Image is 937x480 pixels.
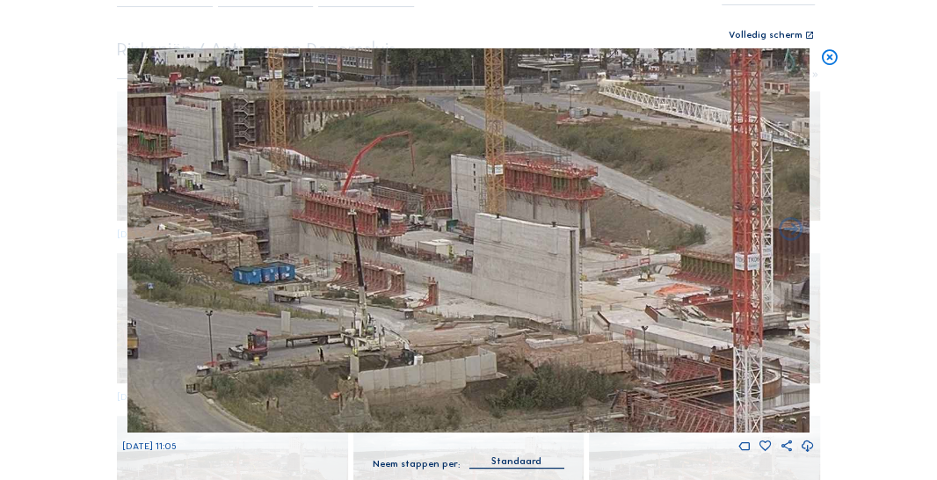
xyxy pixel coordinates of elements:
div: Neem stappen per: [373,460,460,469]
span: [DATE] 11:05 [122,440,177,452]
img: Image [127,48,810,433]
div: Volledig scherm [729,31,803,41]
i: Back [777,216,805,244]
div: Standaard [491,454,541,469]
i: Forward [131,216,159,244]
div: Standaard [468,454,564,468]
